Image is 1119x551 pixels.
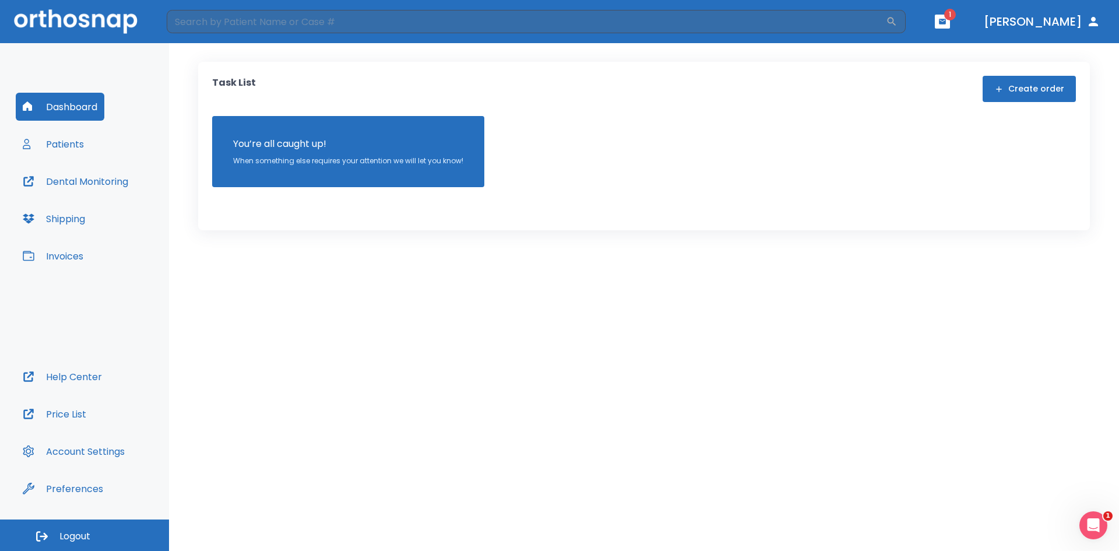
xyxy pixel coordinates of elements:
[59,530,90,543] span: Logout
[233,156,463,166] p: When something else requires your attention we will let you know!
[16,242,90,270] button: Invoices
[16,400,93,428] button: Price List
[16,437,132,465] button: Account Settings
[212,76,256,102] p: Task List
[167,10,886,33] input: Search by Patient Name or Case #
[979,11,1105,32] button: [PERSON_NAME]
[233,137,463,151] p: You’re all caught up!
[16,205,92,233] button: Shipping
[16,167,135,195] button: Dental Monitoring
[16,475,110,503] button: Preferences
[1103,511,1113,521] span: 1
[101,483,111,494] div: Tooltip anchor
[14,9,138,33] img: Orthosnap
[16,93,104,121] button: Dashboard
[16,130,91,158] button: Patients
[944,9,956,20] span: 1
[16,363,109,391] button: Help Center
[983,76,1076,102] button: Create order
[1079,511,1107,539] iframe: Intercom live chat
